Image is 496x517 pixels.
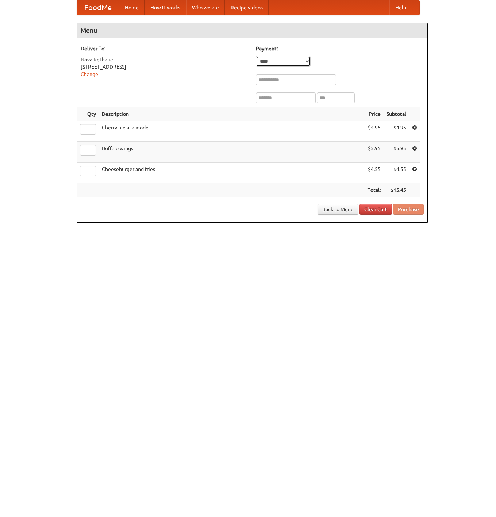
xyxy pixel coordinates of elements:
a: Change [81,71,98,77]
a: How it works [145,0,186,15]
a: Help [389,0,412,15]
td: $4.95 [384,121,409,142]
th: Subtotal [384,107,409,121]
th: $15.45 [384,183,409,197]
a: Back to Menu [318,204,358,215]
h5: Payment: [256,45,424,52]
a: Home [119,0,145,15]
div: [STREET_ADDRESS] [81,63,249,71]
h4: Menu [77,23,427,38]
div: Nova Rethalie [81,56,249,63]
td: $4.95 [365,121,384,142]
th: Description [99,107,365,121]
th: Price [365,107,384,121]
a: Who we are [186,0,225,15]
th: Total: [365,183,384,197]
th: Qty [77,107,99,121]
td: Buffalo wings [99,142,365,163]
td: $4.55 [384,163,409,183]
a: Recipe videos [225,0,269,15]
td: $5.95 [365,142,384,163]
td: Cherry pie a la mode [99,121,365,142]
button: Purchase [393,204,424,215]
a: FoodMe [77,0,119,15]
a: Clear Cart [359,204,392,215]
h5: Deliver To: [81,45,249,52]
td: $5.95 [384,142,409,163]
td: Cheeseburger and fries [99,163,365,183]
td: $4.55 [365,163,384,183]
